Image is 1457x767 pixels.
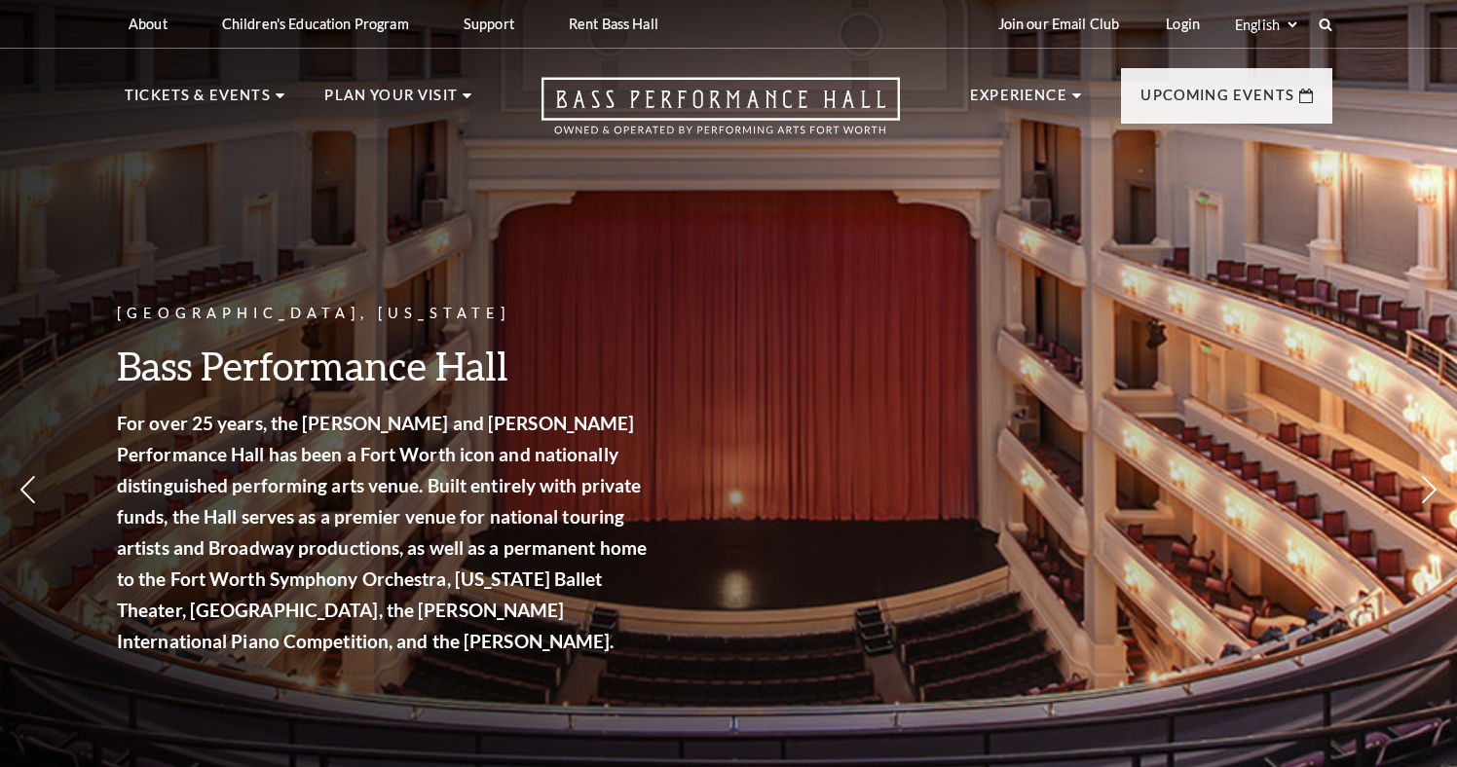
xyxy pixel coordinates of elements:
[970,84,1067,119] p: Experience
[569,16,658,32] p: Rent Bass Hall
[117,302,653,326] p: [GEOGRAPHIC_DATA], [US_STATE]
[324,84,458,119] p: Plan Your Visit
[1140,84,1294,119] p: Upcoming Events
[222,16,409,32] p: Children's Education Program
[117,412,647,652] strong: For over 25 years, the [PERSON_NAME] and [PERSON_NAME] Performance Hall has been a Fort Worth ico...
[117,341,653,390] h3: Bass Performance Hall
[464,16,514,32] p: Support
[125,84,271,119] p: Tickets & Events
[129,16,168,32] p: About
[1231,16,1300,34] select: Select:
